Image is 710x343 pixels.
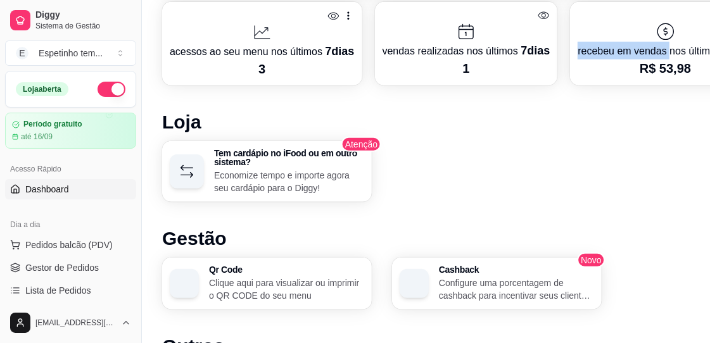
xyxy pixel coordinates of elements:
[439,265,594,274] h3: Cashback
[35,9,131,21] span: Diggy
[5,41,136,66] button: Select a team
[170,42,355,60] p: acessos ao seu menu nos últimos
[5,159,136,179] div: Acesso Rápido
[25,261,99,274] span: Gestor de Pedidos
[39,47,103,59] div: Espetinho tem ...
[5,235,136,255] button: Pedidos balcão (PDV)
[162,141,372,202] button: Tem cardápio no iFood ou em outro sistema?Economize tempo e importe agora seu cardápio para o Diggy!
[25,183,69,196] span: Dashboard
[25,284,91,297] span: Lista de Pedidos
[35,21,131,31] span: Sistema de Gestão
[5,113,136,149] a: Período gratuitoaté 16/09
[577,253,605,268] span: Novo
[439,277,594,302] p: Configure uma porcentagem de cashback para incentivar seus clientes a comprarem em sua loja
[5,179,136,199] a: Dashboard
[5,308,136,338] button: [EMAIL_ADDRESS][DOMAIN_NAME]
[98,82,125,97] button: Alterar Status
[325,45,354,58] span: 7 dias
[392,258,602,309] button: CashbackCashbackConfigure uma porcentagem de cashback para incentivar seus clientes a comprarem e...
[5,258,136,278] a: Gestor de Pedidos
[383,59,550,77] p: 1
[5,280,136,301] a: Lista de Pedidos
[383,42,550,59] p: vendas realizadas nos últimos
[405,274,424,293] img: Cashback
[341,137,381,152] span: Atenção
[5,5,136,35] a: DiggySistema de Gestão
[5,215,136,235] div: Dia a dia
[521,44,550,57] span: 7 dias
[214,169,364,194] p: Economize tempo e importe agora seu cardápio para o Diggy!
[25,239,113,251] span: Pedidos balcão (PDV)
[21,132,53,142] article: até 16/09
[162,258,372,309] button: Qr CodeQr CodeClique aqui para visualizar ou imprimir o QR CODE do seu menu
[16,47,29,59] span: E
[170,60,355,78] p: 3
[35,318,116,328] span: [EMAIL_ADDRESS][DOMAIN_NAME]
[175,274,194,293] img: Qr Code
[23,120,82,129] article: Período gratuito
[214,149,364,166] h3: Tem cardápio no iFood ou em outro sistema?
[16,82,68,96] div: Loja aberta
[209,265,364,274] h3: Qr Code
[209,277,364,302] p: Clique aqui para visualizar ou imprimir o QR CODE do seu menu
